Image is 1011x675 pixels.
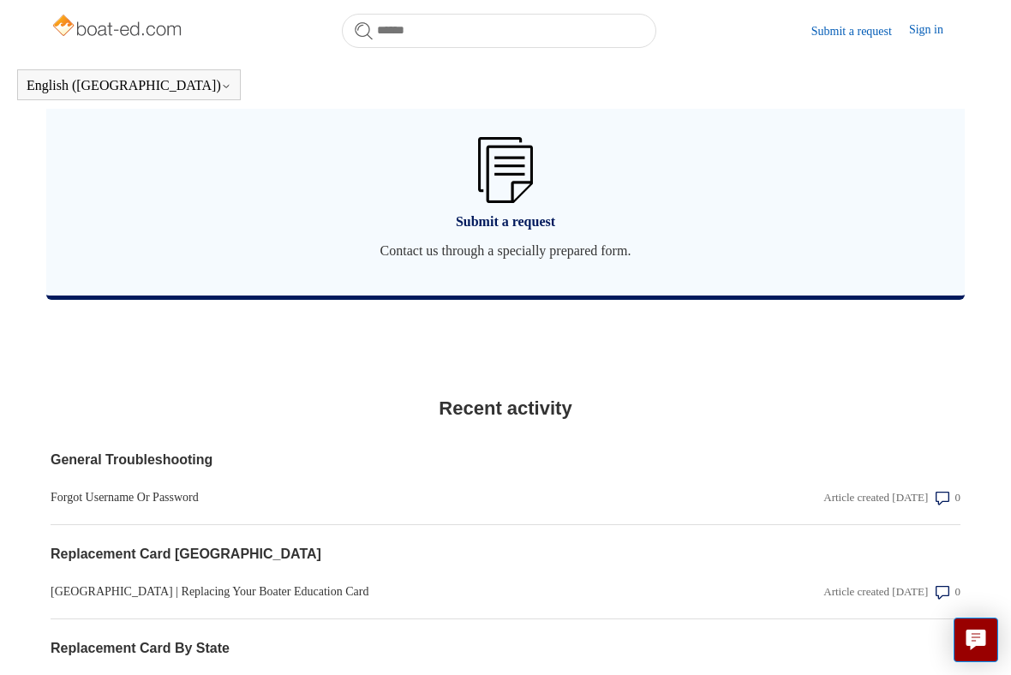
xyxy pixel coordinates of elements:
[823,583,928,600] div: Article created [DATE]
[51,582,687,600] a: [GEOGRAPHIC_DATA] | Replacing Your Boater Education Card
[27,78,231,93] button: English ([GEOGRAPHIC_DATA])
[46,103,965,296] a: Submit a request Contact us through a specially prepared form.
[811,22,909,40] a: Submit a request
[51,394,960,422] h2: Recent activity
[51,10,187,45] img: Boat-Ed Help Center home page
[51,544,687,564] a: Replacement Card [GEOGRAPHIC_DATA]
[342,14,656,48] input: Search
[954,618,998,662] button: Live chat
[51,488,687,506] a: Forgot Username Or Password
[51,450,687,470] a: General Troubleshooting
[823,489,928,506] div: Article created [DATE]
[51,638,687,659] a: Replacement Card By State
[72,212,939,232] span: Submit a request
[72,241,939,261] span: Contact us through a specially prepared form.
[478,137,533,203] img: 01HZPCYW3NK71669VZTW7XY4G9
[909,21,960,41] a: Sign in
